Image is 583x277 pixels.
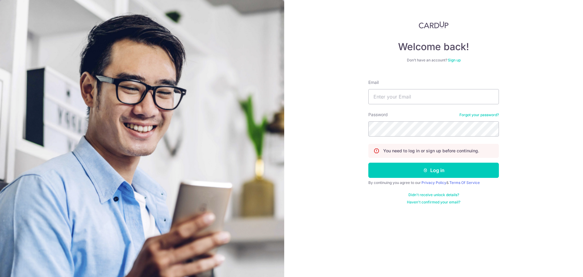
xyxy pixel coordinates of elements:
a: Privacy Policy [421,180,446,185]
a: Sign up [448,58,461,62]
label: Email [368,79,379,85]
a: Didn't receive unlock details? [408,192,459,197]
a: Terms Of Service [449,180,480,185]
button: Log in [368,163,499,178]
p: You need to log in or sign up before continuing. [383,148,479,154]
div: By continuing you agree to our & [368,180,499,185]
h4: Welcome back! [368,41,499,53]
a: Haven't confirmed your email? [407,200,460,205]
input: Enter your Email [368,89,499,104]
label: Password [368,112,388,118]
a: Forgot your password? [459,113,499,117]
div: Don’t have an account? [368,58,499,63]
img: CardUp Logo [419,21,448,29]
